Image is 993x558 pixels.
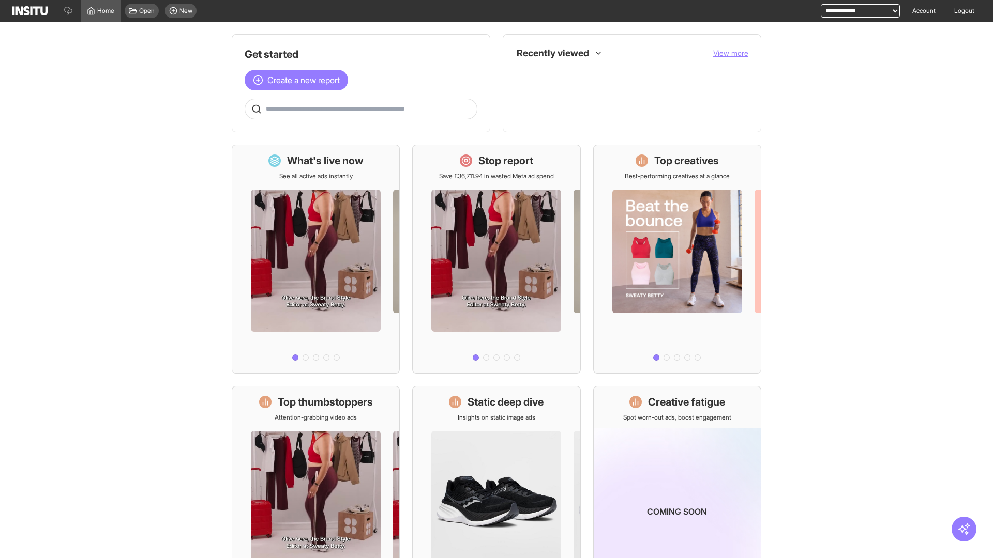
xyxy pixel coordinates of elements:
[97,7,114,15] span: Home
[179,7,192,15] span: New
[468,395,544,409] h1: Static deep dive
[275,413,357,422] p: Attention-grabbing video ads
[713,49,748,57] span: View more
[713,48,748,58] button: View more
[478,153,533,168] h1: Stop report
[654,153,719,168] h1: Top creatives
[625,172,730,180] p: Best-performing creatives at a glance
[12,6,48,16] img: Logo
[458,413,535,422] p: Insights on static image ads
[439,172,554,180] p: Save £36,711.94 in wasted Meta ad spend
[287,153,364,168] h1: What's live now
[245,70,348,90] button: Create a new report
[278,395,373,409] h1: Top thumbstoppers
[593,145,761,374] a: Top creativesBest-performing creatives at a glance
[245,47,477,61] h1: Get started
[232,145,400,374] a: What's live nowSee all active ads instantly
[279,172,353,180] p: See all active ads instantly
[139,7,155,15] span: Open
[267,74,340,86] span: Create a new report
[412,145,580,374] a: Stop reportSave £36,711.94 in wasted Meta ad spend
